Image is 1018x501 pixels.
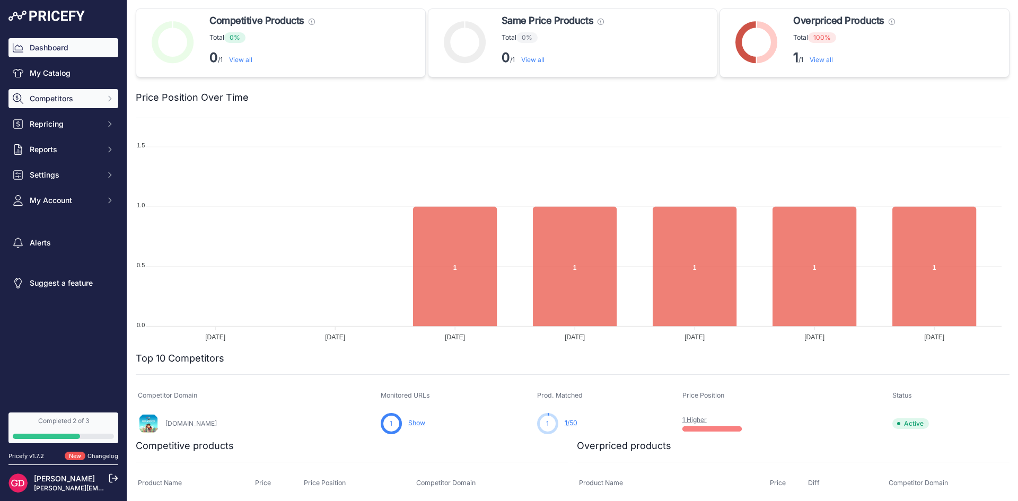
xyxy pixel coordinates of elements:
[416,479,476,487] span: Competitor Domain
[209,32,315,43] p: Total
[537,391,583,399] span: Prod. Matched
[546,419,549,428] span: 1
[793,13,884,28] span: Overpriced Products
[8,115,118,134] button: Repricing
[30,195,99,206] span: My Account
[34,474,95,483] a: [PERSON_NAME]
[136,351,224,366] h2: Top 10 Competitors
[138,479,182,487] span: Product Name
[209,13,304,28] span: Competitive Products
[924,333,944,341] tspan: [DATE]
[889,479,948,487] span: Competitor Domain
[793,50,798,65] strong: 1
[565,333,585,341] tspan: [DATE]
[304,479,346,487] span: Price Position
[8,412,118,443] a: Completed 2 of 3
[205,333,225,341] tspan: [DATE]
[445,333,465,341] tspan: [DATE]
[804,333,824,341] tspan: [DATE]
[8,274,118,293] a: Suggest a feature
[137,262,145,268] tspan: 0.5
[810,56,833,64] a: View all
[8,140,118,159] button: Reports
[808,479,820,487] span: Diff
[8,165,118,184] button: Settings
[502,13,593,28] span: Same Price Products
[137,202,145,208] tspan: 1.0
[516,32,538,43] span: 0%
[770,479,786,487] span: Price
[577,438,671,453] h2: Overpriced products
[502,32,604,43] p: Total
[138,391,197,399] span: Competitor Domain
[521,56,545,64] a: View all
[892,391,912,399] span: Status
[224,32,245,43] span: 0%
[136,438,234,453] h2: Competitive products
[209,49,315,66] p: /1
[165,419,217,427] a: [DOMAIN_NAME]
[136,90,249,105] h2: Price Position Over Time
[8,38,118,400] nav: Sidebar
[209,50,218,65] strong: 0
[13,417,114,425] div: Completed 2 of 3
[408,419,425,427] a: Show
[8,38,118,57] a: Dashboard
[808,32,836,43] span: 100%
[8,64,118,83] a: My Catalog
[8,452,44,461] div: Pricefy v1.7.2
[684,333,705,341] tspan: [DATE]
[87,452,118,460] a: Changelog
[579,479,623,487] span: Product Name
[8,89,118,108] button: Competitors
[137,142,145,148] tspan: 1.5
[381,391,430,399] span: Monitored URLs
[30,119,99,129] span: Repricing
[793,49,894,66] p: /1
[255,479,271,487] span: Price
[229,56,252,64] a: View all
[390,419,392,428] span: 1
[34,484,197,492] a: [PERSON_NAME][EMAIL_ADDRESS][DOMAIN_NAME]
[8,191,118,210] button: My Account
[8,11,85,21] img: Pricefy Logo
[30,93,99,104] span: Competitors
[682,391,724,399] span: Price Position
[793,32,894,43] p: Total
[30,144,99,155] span: Reports
[565,419,577,427] a: 1/50
[325,333,345,341] tspan: [DATE]
[892,418,929,429] span: Active
[565,419,567,427] span: 1
[30,170,99,180] span: Settings
[682,416,707,424] a: 1 Higher
[65,452,85,461] span: New
[8,233,118,252] a: Alerts
[502,50,510,65] strong: 0
[502,49,604,66] p: /1
[137,322,145,328] tspan: 0.0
